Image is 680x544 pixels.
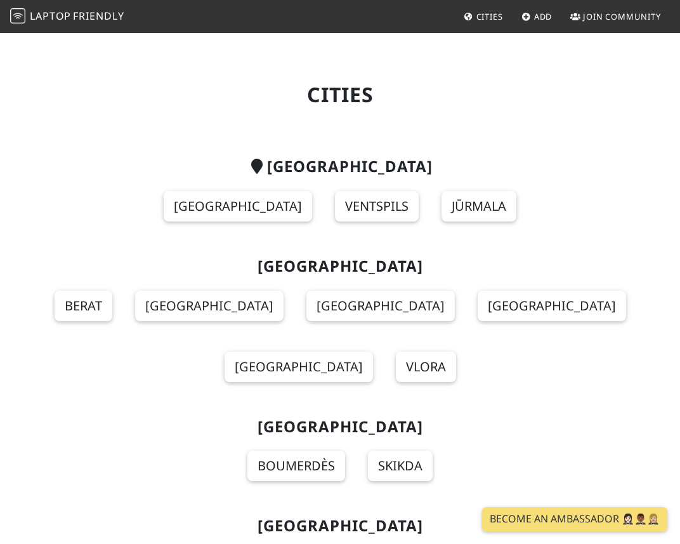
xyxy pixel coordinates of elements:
a: Vlora [396,352,456,382]
a: Join Community [565,5,666,28]
span: Cities [476,11,503,22]
span: Add [534,11,552,22]
a: [GEOGRAPHIC_DATA] [306,291,455,321]
a: Cities [459,5,508,28]
a: Boumerdès [247,451,345,481]
h2: [GEOGRAPHIC_DATA] [43,157,637,176]
a: [GEOGRAPHIC_DATA] [135,291,284,321]
h2: [GEOGRAPHIC_DATA] [43,257,637,275]
h1: Cities [43,83,637,107]
a: [GEOGRAPHIC_DATA] [164,191,312,222]
span: Friendly [73,9,124,23]
a: Berat [55,291,112,321]
a: [GEOGRAPHIC_DATA] [478,291,626,321]
h2: [GEOGRAPHIC_DATA] [43,517,637,535]
a: LaptopFriendly LaptopFriendly [10,6,124,28]
img: LaptopFriendly [10,8,25,23]
span: Laptop [30,9,71,23]
a: Become an Ambassador 🤵🏻‍♀️🤵🏾‍♂️🤵🏼‍♀️ [482,507,667,531]
span: Join Community [583,11,661,22]
a: Skikda [368,451,433,481]
a: Add [516,5,558,28]
a: Ventspils [335,191,419,222]
a: [GEOGRAPHIC_DATA] [225,352,373,382]
a: Jūrmala [441,191,516,222]
h2: [GEOGRAPHIC_DATA] [43,418,637,436]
